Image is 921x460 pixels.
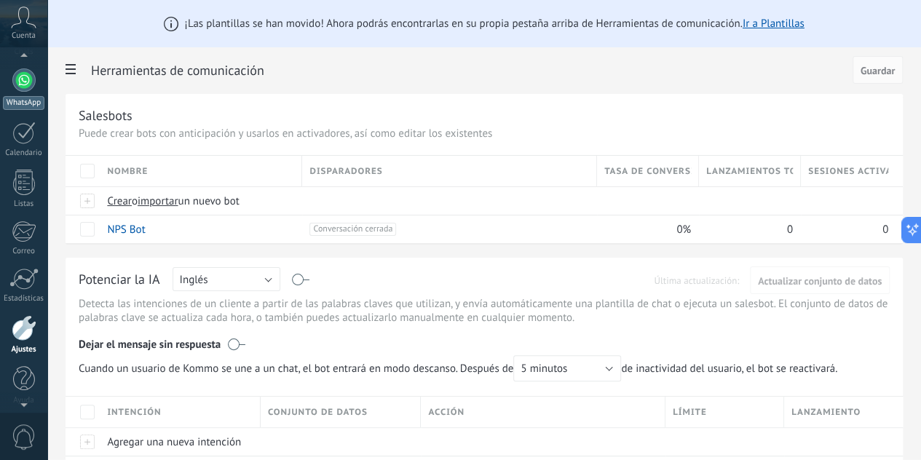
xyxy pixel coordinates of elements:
span: Sesiones activas [808,164,888,178]
span: Lanzamiento [791,405,861,419]
span: de inactividad del usuario, el bot se reactivará. [79,355,845,381]
div: 0 [801,215,888,243]
a: Ir a Plantillas [743,17,805,31]
span: Cuenta [12,31,36,41]
span: Inglés [180,273,208,287]
span: Conjunto de datos [268,405,368,419]
p: Puede crear bots con anticipación y usarlos en activadores, así como editar los existentes [79,127,890,140]
div: 0% [597,215,692,243]
span: 0 [882,223,888,237]
span: 0% [676,223,691,237]
div: Correo [3,247,45,256]
div: Calendario [3,148,45,158]
span: Cuando un usuario de Kommo se une a un chat, el bot entrará en modo descanso. Después de [79,355,621,381]
span: ¡Las plantillas se han movido! Ahora podrás encontrarlas en su propia pestaña arriba de Herramien... [184,17,804,31]
span: Lanzamientos totales [706,164,793,178]
h2: Herramientas de comunicación [91,56,847,85]
span: Nombre [107,164,148,178]
span: Guardar [861,66,895,76]
button: Guardar [853,56,903,84]
span: Crear [107,194,132,208]
div: Dejar el mensaje sin respuesta [79,328,890,355]
button: Inglés [173,267,280,291]
div: Ajustes [3,345,45,354]
span: o [132,194,138,208]
p: Detecta las intenciones de un cliente a partir de las palabras claves que utilizan, y envía autom... [79,297,890,325]
button: 5 minutos [513,355,621,381]
div: WhatsApp [3,96,44,110]
div: Agregar una nueva intención [100,428,253,456]
span: Tasa de conversión [604,164,691,178]
div: Estadísticas [3,294,45,304]
span: 0 [787,223,793,237]
span: importar [138,194,178,208]
span: Intención [107,405,161,419]
div: Listas [3,199,45,209]
a: NPS Bot [107,223,145,237]
span: Límite [673,405,707,419]
span: Conversación cerrada [309,223,396,236]
span: 5 minutos [521,362,567,376]
div: Potenciar la IA [79,271,160,290]
span: un nuevo bot [178,194,240,208]
span: Disparadores [309,164,382,178]
div: 0 [699,215,794,243]
div: Salesbots [79,107,133,124]
span: Acción [428,405,465,419]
